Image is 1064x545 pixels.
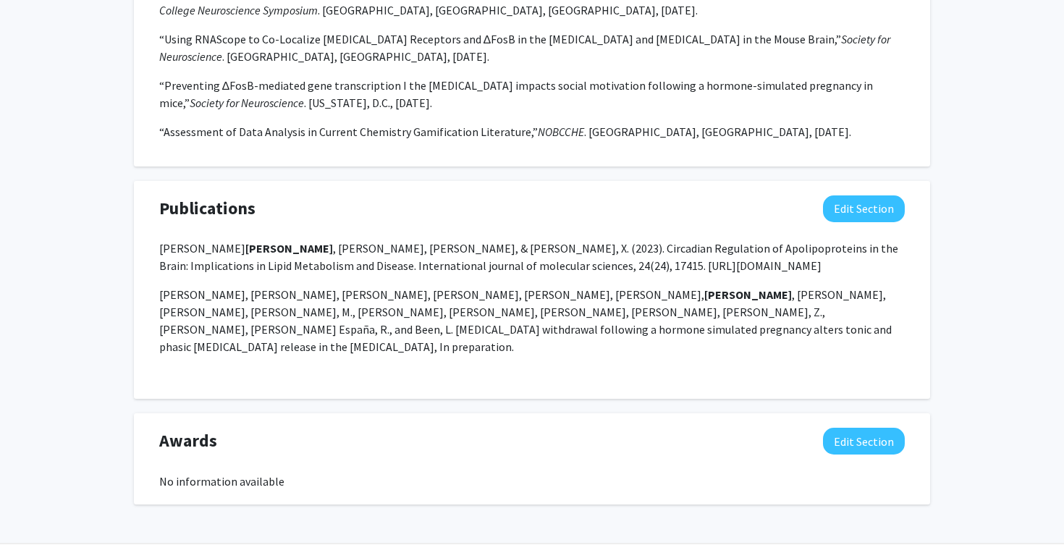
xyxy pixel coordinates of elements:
[823,195,905,222] button: Edit Publications
[704,287,792,302] strong: [PERSON_NAME]
[159,32,890,64] em: Society for Neuroscience
[190,96,304,110] em: Society for Neuroscience
[159,286,905,355] p: [PERSON_NAME], [PERSON_NAME], [PERSON_NAME], [PERSON_NAME], [PERSON_NAME], [PERSON_NAME], , [PERS...
[159,123,905,140] p: “Assessment of Data Analysis in Current Chemistry Gamification Literature,” . [GEOGRAPHIC_DATA], ...
[159,77,905,111] p: “Preventing ∆FosB-mediated gene transcription I the [MEDICAL_DATA] impacts social motivation foll...
[159,428,217,454] span: Awards
[159,195,256,221] span: Publications
[159,30,905,65] p: “Using RNAScope to Co-Localize [MEDICAL_DATA] Receptors and ∆FosB in the [MEDICAL_DATA] and [MEDI...
[538,124,584,139] em: NOBCCHE
[245,241,333,255] strong: [PERSON_NAME]
[11,480,62,534] iframe: Chat
[159,240,905,274] p: [PERSON_NAME] , [PERSON_NAME], [PERSON_NAME], & [PERSON_NAME], X. (2023). Circadian Regulation of...
[823,428,905,455] button: Edit Awards
[159,473,905,490] div: No information available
